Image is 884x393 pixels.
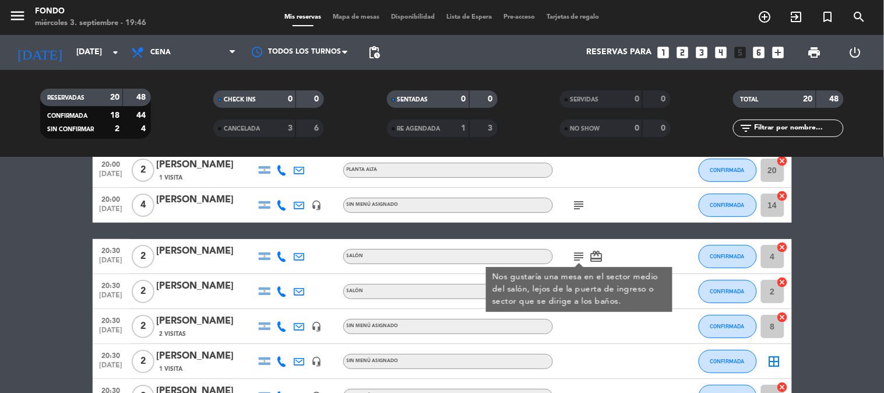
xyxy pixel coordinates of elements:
i: looks_4 [713,45,728,60]
span: CONFIRMADA [710,323,745,329]
strong: 0 [315,95,322,103]
button: CONFIRMADA [699,280,757,303]
i: power_settings_new [848,45,862,59]
span: 2 [132,315,154,338]
i: subject [572,250,586,264]
span: CONFIRMADA [47,113,87,119]
span: 20:30 [97,278,126,292]
span: 2 Visitas [160,329,186,339]
button: CONFIRMADA [699,159,757,182]
strong: 2 [115,125,119,133]
span: [DATE] [97,292,126,305]
span: Cena [150,48,171,57]
strong: 6 [315,124,322,132]
span: Tarjetas de regalo [541,14,605,20]
i: exit_to_app [790,10,804,24]
button: CONFIRMADA [699,245,757,268]
i: menu [9,7,26,24]
span: Reservas para [586,48,651,57]
strong: 20 [804,95,813,103]
strong: 1 [462,124,466,132]
span: SIN CONFIRMAR [47,127,94,132]
i: turned_in_not [821,10,835,24]
i: search [853,10,867,24]
strong: 3 [488,124,495,132]
span: [DATE] [97,362,126,375]
i: [DATE] [9,40,71,65]
span: 4 [132,194,154,217]
strong: 20 [110,93,119,101]
strong: 3 [288,124,293,132]
div: LOG OUT [835,35,875,70]
span: [DATE] [97,327,126,340]
span: Mis reservas [279,14,327,20]
i: headset_mic [312,356,322,367]
div: miércoles 3. septiembre - 19:46 [35,17,146,29]
span: [DATE] [97,170,126,184]
div: [PERSON_NAME] [157,349,256,364]
i: cancel [777,276,788,288]
span: TOTAL [740,97,758,103]
span: NO SHOW [570,126,600,132]
span: Sin menú asignado [347,202,399,207]
span: CHECK INS [224,97,256,103]
strong: 0 [635,95,639,103]
span: [DATE] [97,257,126,270]
span: 20:00 [97,192,126,205]
i: subject [572,198,586,212]
span: RESERVADAS [47,95,84,101]
button: CONFIRMADA [699,194,757,217]
strong: 4 [141,125,148,133]
span: Lista de Espera [441,14,498,20]
i: looks_two [675,45,690,60]
i: cancel [777,381,788,393]
span: [DATE] [97,205,126,219]
button: menu [9,7,26,29]
span: CONFIRMADA [710,167,745,173]
strong: 44 [136,111,148,120]
span: 20:30 [97,243,126,257]
i: looks_3 [694,45,709,60]
span: SENTADAS [397,97,428,103]
button: CONFIRMADA [699,350,757,373]
i: border_all [767,355,781,369]
div: [PERSON_NAME] [157,314,256,329]
span: pending_actions [367,45,381,59]
span: 20:30 [97,313,126,327]
span: Disponibilidad [385,14,441,20]
input: Filtrar por nombre... [753,122,843,135]
span: SERVIDAS [570,97,599,103]
i: cancel [777,155,788,167]
span: PLANTA ALTA [347,167,378,172]
i: card_giftcard [590,250,604,264]
div: [PERSON_NAME] [157,157,256,173]
span: 20:00 [97,157,126,170]
div: Fondo [35,6,146,17]
span: Pre-acceso [498,14,541,20]
i: add_circle_outline [758,10,772,24]
span: print [808,45,822,59]
span: 2 [132,350,154,373]
strong: 0 [488,95,495,103]
i: headset_mic [312,321,322,332]
div: [PERSON_NAME] [157,279,256,294]
span: 2 [132,280,154,303]
i: headset_mic [312,200,322,210]
strong: 0 [462,95,466,103]
span: 20:30 [97,348,126,362]
strong: 0 [635,124,639,132]
strong: 0 [661,124,668,132]
span: 1 Visita [160,364,183,374]
div: Nos gustaría una mesa en el sector medio del salón, lejos de la puerta de ingreso o sector que se... [492,271,666,308]
span: SALÓN [347,254,364,258]
strong: 48 [830,95,841,103]
span: 1 Visita [160,173,183,183]
span: CONFIRMADA [710,202,745,208]
i: cancel [777,311,788,323]
strong: 48 [136,93,148,101]
span: SALÓN [347,289,364,293]
i: arrow_drop_down [108,45,122,59]
div: [PERSON_NAME] [157,244,256,259]
span: CONFIRMADA [710,253,745,259]
button: CONFIRMADA [699,315,757,338]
